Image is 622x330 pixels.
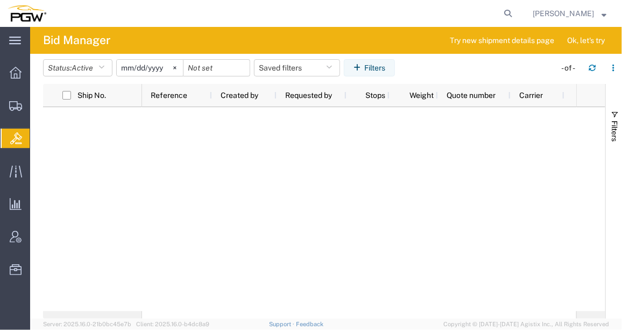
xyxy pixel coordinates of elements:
span: Requested by [285,91,332,100]
span: Carrier [519,91,543,100]
button: Ok, let's try [558,32,614,49]
span: Filters [610,121,619,142]
span: Client: 2025.16.0-b4dc8a9 [136,321,209,327]
span: Stops [355,91,385,100]
span: Quote number [447,91,496,100]
span: Reference [151,91,187,100]
span: Copyright © [DATE]-[DATE] Agistix Inc., All Rights Reserved [443,320,609,329]
span: Server: 2025.16.0-21b0bc45e7b [43,321,131,327]
button: Filters [344,59,395,76]
a: Support [269,321,296,327]
button: Saved filters [254,59,340,76]
input: Not set [183,60,250,76]
h4: Bid Manager [43,27,110,54]
span: Rate [573,91,617,100]
button: [PERSON_NAME] [532,7,607,20]
img: logo [8,5,46,22]
span: Weight [398,91,434,100]
button: Status:Active [43,59,112,76]
span: Ksenia Gushchina-Kerecz [533,8,594,19]
a: Feedback [296,321,323,327]
span: Active [72,64,93,72]
span: Ship No. [77,91,106,100]
span: Created by [221,91,258,100]
input: Not set [117,60,183,76]
div: - of - [561,62,580,74]
span: Try new shipment details page [450,35,554,46]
